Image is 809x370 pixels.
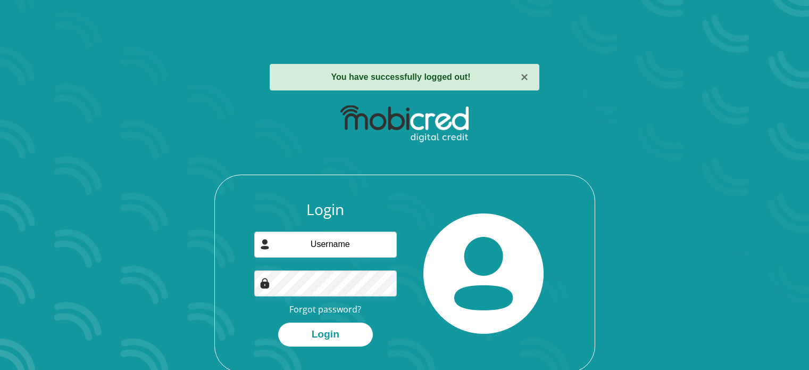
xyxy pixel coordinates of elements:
[340,105,469,143] img: mobicred logo
[254,232,397,258] input: Username
[289,303,361,315] a: Forgot password?
[278,323,373,347] button: Login
[331,72,471,81] strong: You have successfully logged out!
[254,201,397,219] h3: Login
[521,71,528,84] button: ×
[260,278,270,289] img: Image
[260,239,270,250] img: user-icon image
